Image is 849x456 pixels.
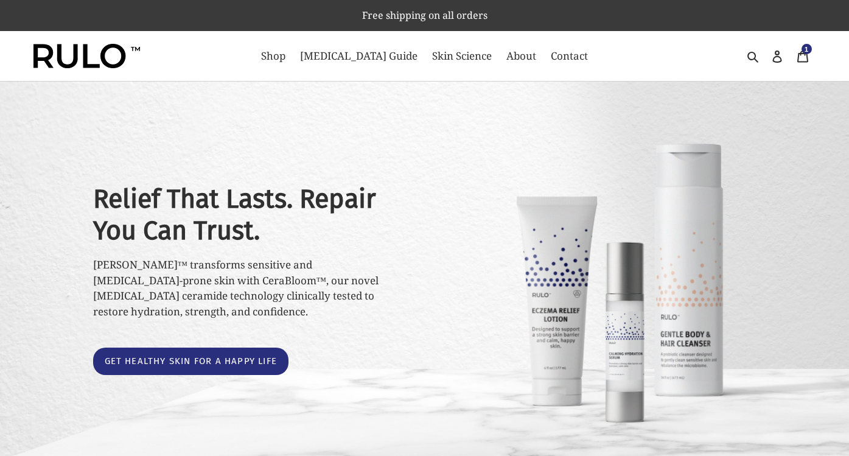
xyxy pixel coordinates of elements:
[261,49,285,63] span: Shop
[788,399,837,444] iframe: Gorgias live chat messenger
[93,348,289,375] a: Get healthy skin for a happy life: Catalog
[432,49,492,63] span: Skin Science
[93,183,404,246] h2: Relief That Lasts. Repair You Can Trust.
[1,1,848,29] p: Free shipping on all orders
[805,46,809,53] span: 1
[93,257,404,319] p: [PERSON_NAME]™ transforms sensitive and [MEDICAL_DATA]-prone skin with CeraBloom™, our novel [MED...
[551,49,588,63] span: Contact
[294,46,424,66] a: [MEDICAL_DATA] Guide
[426,46,498,66] a: Skin Science
[33,44,140,68] img: Rulo™ Skin
[500,46,542,66] a: About
[506,49,536,63] span: About
[545,46,594,66] a: Contact
[255,46,292,66] a: Shop
[790,42,816,70] a: 1
[300,49,418,63] span: [MEDICAL_DATA] Guide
